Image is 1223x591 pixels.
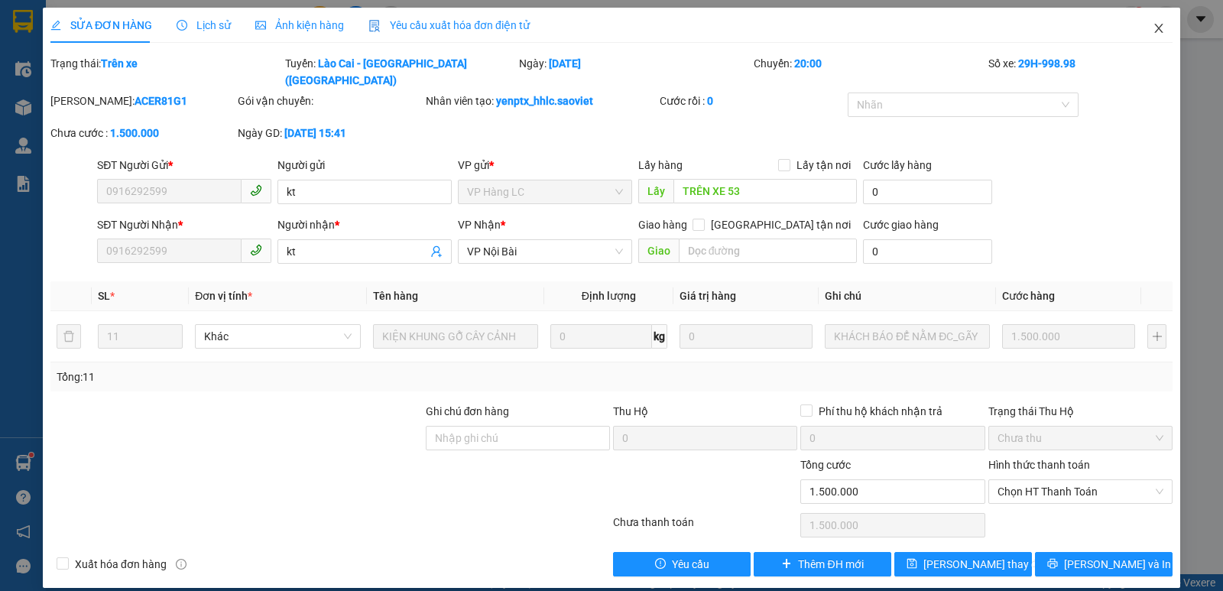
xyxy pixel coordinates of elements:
[517,55,752,89] div: Ngày:
[988,403,1173,420] div: Trạng thái Thu Hộ
[50,20,61,31] span: edit
[238,125,422,141] div: Ngày GD:
[135,95,187,107] b: ACER81G1
[50,125,235,141] div: Chưa cước :
[177,20,187,31] span: clock-circle
[467,240,623,263] span: VP Nội Bài
[458,157,632,174] div: VP gửi
[907,558,917,570] span: save
[1137,8,1180,50] button: Close
[368,19,530,31] span: Yêu cầu xuất hóa đơn điện tử
[800,459,851,471] span: Tổng cước
[652,324,667,349] span: kg
[57,369,473,385] div: Tổng: 11
[1153,22,1165,34] span: close
[250,184,262,196] span: phone
[638,159,683,171] span: Lấy hàng
[781,558,792,570] span: plus
[1035,552,1173,576] button: printer[PERSON_NAME] và In
[368,20,381,32] img: icon
[894,552,1032,576] button: save[PERSON_NAME] thay đổi
[373,290,418,302] span: Tên hàng
[50,93,235,109] div: [PERSON_NAME]:
[97,157,271,174] div: SĐT Người Gửi
[611,514,799,541] div: Chưa thanh toán
[57,324,81,349] button: delete
[1147,324,1166,349] button: plus
[467,180,623,203] span: VP Hàng LC
[673,179,858,203] input: Dọc đường
[426,405,510,417] label: Ghi chú đơn hàng
[101,57,138,70] b: Trên xe
[277,157,452,174] div: Người gửi
[638,179,673,203] span: Lấy
[195,290,252,302] span: Đơn vị tính
[613,405,648,417] span: Thu Hộ
[285,57,467,86] b: Lào Cai - [GEOGRAPHIC_DATA] ([GEOGRAPHIC_DATA])
[987,55,1174,89] div: Số xe:
[638,239,679,263] span: Giao
[496,95,593,107] b: yenptx_hhlc.saoviet
[50,19,152,31] span: SỬA ĐƠN HÀNG
[284,55,518,89] div: Tuyến:
[373,324,538,349] input: VD: Bàn, Ghế
[998,427,1163,450] span: Chưa thu
[705,216,857,233] span: [GEOGRAPHIC_DATA] tận nơi
[176,559,187,570] span: info-circle
[98,290,110,302] span: SL
[752,55,987,89] div: Chuyến:
[1002,290,1055,302] span: Cước hàng
[250,244,262,256] span: phone
[988,459,1090,471] label: Hình thức thanh toán
[238,93,422,109] div: Gói vận chuyển:
[798,556,863,573] span: Thêm ĐH mới
[1002,324,1135,349] input: 0
[679,239,858,263] input: Dọc đường
[863,219,939,231] label: Cước giao hàng
[863,180,992,204] input: Cước lấy hàng
[277,216,452,233] div: Người nhận
[284,127,346,139] b: [DATE] 15:41
[680,324,813,349] input: 0
[458,219,501,231] span: VP Nhận
[754,552,891,576] button: plusThêm ĐH mới
[825,324,990,349] input: Ghi Chú
[655,558,666,570] span: exclamation-circle
[680,290,736,302] span: Giá trị hàng
[923,556,1046,573] span: [PERSON_NAME] thay đổi
[863,159,932,171] label: Cước lấy hàng
[813,403,949,420] span: Phí thu hộ khách nhận trả
[69,556,173,573] span: Xuất hóa đơn hàng
[863,239,992,264] input: Cước giao hàng
[707,95,713,107] b: 0
[1064,556,1171,573] span: [PERSON_NAME] và In
[177,19,231,31] span: Lịch sử
[660,93,844,109] div: Cước rồi :
[613,552,751,576] button: exclamation-circleYêu cầu
[426,426,610,450] input: Ghi chú đơn hàng
[110,127,159,139] b: 1.500.000
[255,20,266,31] span: picture
[97,216,271,233] div: SĐT Người Nhận
[672,556,709,573] span: Yêu cầu
[1018,57,1075,70] b: 29H-998.98
[638,219,687,231] span: Giao hàng
[430,245,443,258] span: user-add
[426,93,657,109] div: Nhân viên tạo:
[1047,558,1058,570] span: printer
[582,290,636,302] span: Định lượng
[998,480,1163,503] span: Chọn HT Thanh Toán
[819,281,996,311] th: Ghi chú
[790,157,857,174] span: Lấy tận nơi
[49,55,284,89] div: Trạng thái:
[549,57,581,70] b: [DATE]
[204,325,351,348] span: Khác
[255,19,344,31] span: Ảnh kiện hàng
[794,57,822,70] b: 20:00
